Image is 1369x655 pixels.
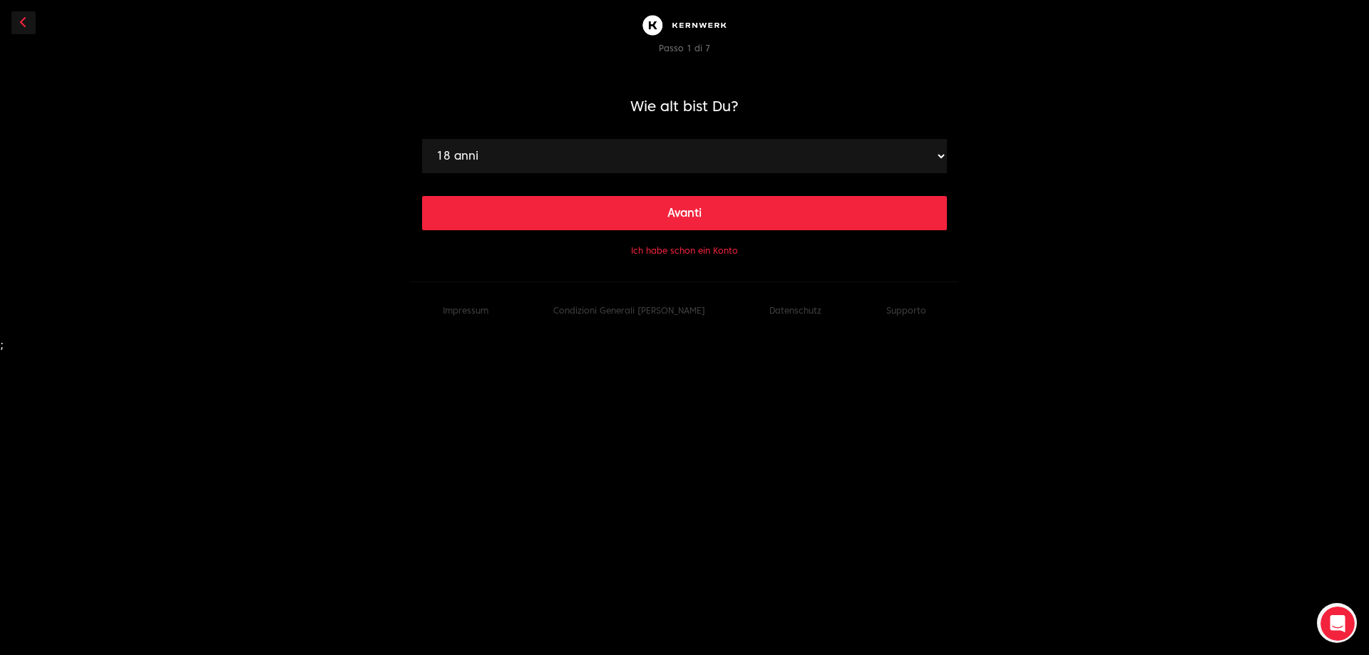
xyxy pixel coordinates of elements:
[886,305,926,316] button: Supporto
[769,305,821,316] a: Datenschutz
[631,245,738,256] font: Ich habe schon ein Konto
[1321,607,1355,641] iframe: Chat intercom in diretta
[443,305,488,316] a: Impressum
[631,245,738,257] button: Ich habe schon ein Konto
[667,206,702,220] font: Avanti
[630,98,739,115] font: Wie alt bist Du?
[553,305,705,316] a: Condizioni Generali [PERSON_NAME]
[422,196,947,230] button: Avanti
[659,43,710,53] font: Passo 1 di 7
[1317,603,1357,643] iframe: Intercom live chat Discovery-Launcher
[639,11,730,39] img: Kernwerk®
